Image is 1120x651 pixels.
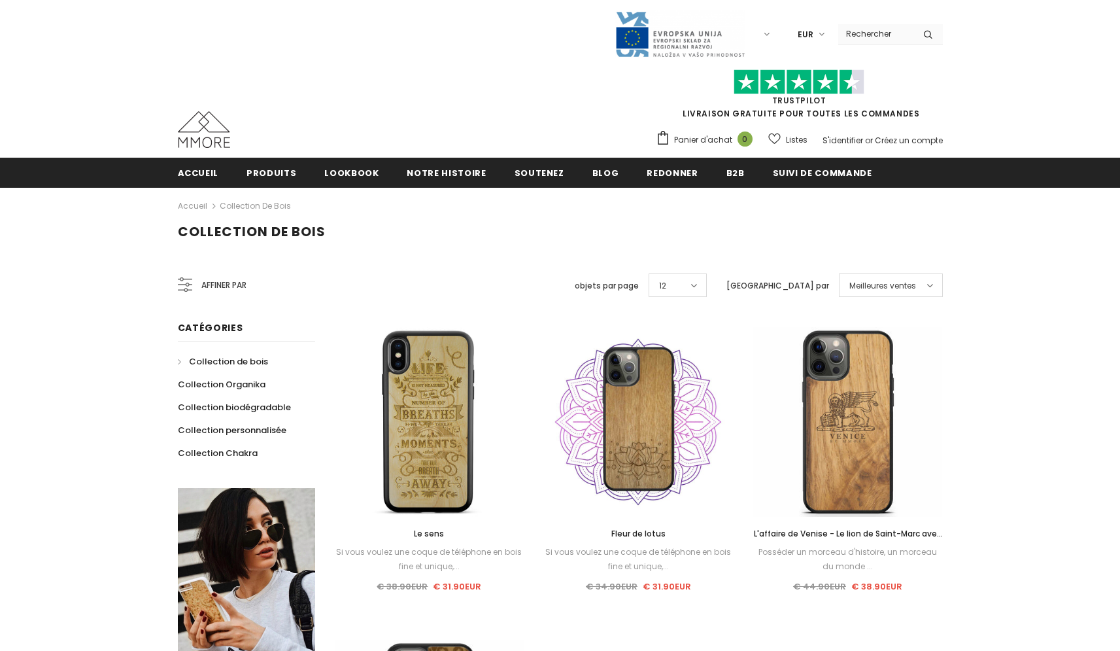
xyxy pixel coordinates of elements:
[178,447,258,459] span: Collection Chakra
[178,373,265,396] a: Collection Organika
[798,28,813,41] span: EUR
[786,133,807,147] span: Listes
[324,158,379,187] a: Lookbook
[592,158,619,187] a: Blog
[768,128,807,151] a: Listes
[726,158,745,187] a: B2B
[586,580,637,593] span: € 34.90EUR
[407,167,486,179] span: Notre histoire
[178,111,230,148] img: Cas MMORE
[849,279,916,292] span: Meilleures ventes
[335,527,524,541] a: Le sens
[178,396,291,419] a: Collection biodégradable
[178,424,286,436] span: Collection personnalisée
[246,167,296,179] span: Produits
[178,321,243,334] span: Catégories
[674,133,732,147] span: Panier d'achat
[178,222,326,241] span: Collection de bois
[324,167,379,179] span: Lookbook
[178,419,286,442] a: Collection personnalisée
[754,528,943,554] span: L'affaire de Venise - Le lion de Saint-Marc avec le lettrage
[865,135,873,146] span: or
[656,130,759,150] a: Panier d'achat 0
[611,528,666,539] span: Fleur de lotus
[189,355,268,368] span: Collection de bois
[220,200,291,211] a: Collection de bois
[772,95,826,106] a: TrustPilot
[615,10,745,58] img: Javni Razpis
[659,279,666,292] span: 12
[178,158,219,187] a: Accueil
[734,69,864,95] img: Faites confiance aux étoiles pilotes
[178,350,268,373] a: Collection de bois
[643,580,691,593] span: € 31.90EUR
[615,28,745,39] a: Javni Razpis
[201,278,246,292] span: Affiner par
[726,167,745,179] span: B2B
[407,158,486,187] a: Notre histoire
[656,75,943,119] span: LIVRAISON GRATUITE POUR TOUTES LES COMMANDES
[575,279,639,292] label: objets par page
[178,198,207,214] a: Accueil
[515,167,564,179] span: soutenez
[543,545,733,574] div: Si vous voulez une coque de téléphone en bois fine et unique,...
[377,580,428,593] span: € 38.90EUR
[515,158,564,187] a: soutenez
[753,527,942,541] a: L'affaire de Venise - Le lion de Saint-Marc avec le lettrage
[178,442,258,465] a: Collection Chakra
[647,158,698,187] a: Redonner
[753,545,942,574] div: Posséder un morceau d'histoire, un morceau du monde ...
[851,580,902,593] span: € 38.90EUR
[726,279,829,292] label: [GEOGRAPHIC_DATA] par
[738,132,753,147] span: 0
[178,378,265,391] span: Collection Organika
[773,167,872,179] span: Suivi de commande
[246,158,296,187] a: Produits
[875,135,943,146] a: Créez un compte
[647,167,698,179] span: Redonner
[773,158,872,187] a: Suivi de commande
[335,545,524,574] div: Si vous voulez une coque de téléphone en bois fine et unique,...
[823,135,863,146] a: S'identifier
[433,580,481,593] span: € 31.90EUR
[592,167,619,179] span: Blog
[838,24,913,43] input: Search Site
[178,401,291,413] span: Collection biodégradable
[793,580,846,593] span: € 44.90EUR
[178,167,219,179] span: Accueil
[543,527,733,541] a: Fleur de lotus
[414,528,444,539] span: Le sens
